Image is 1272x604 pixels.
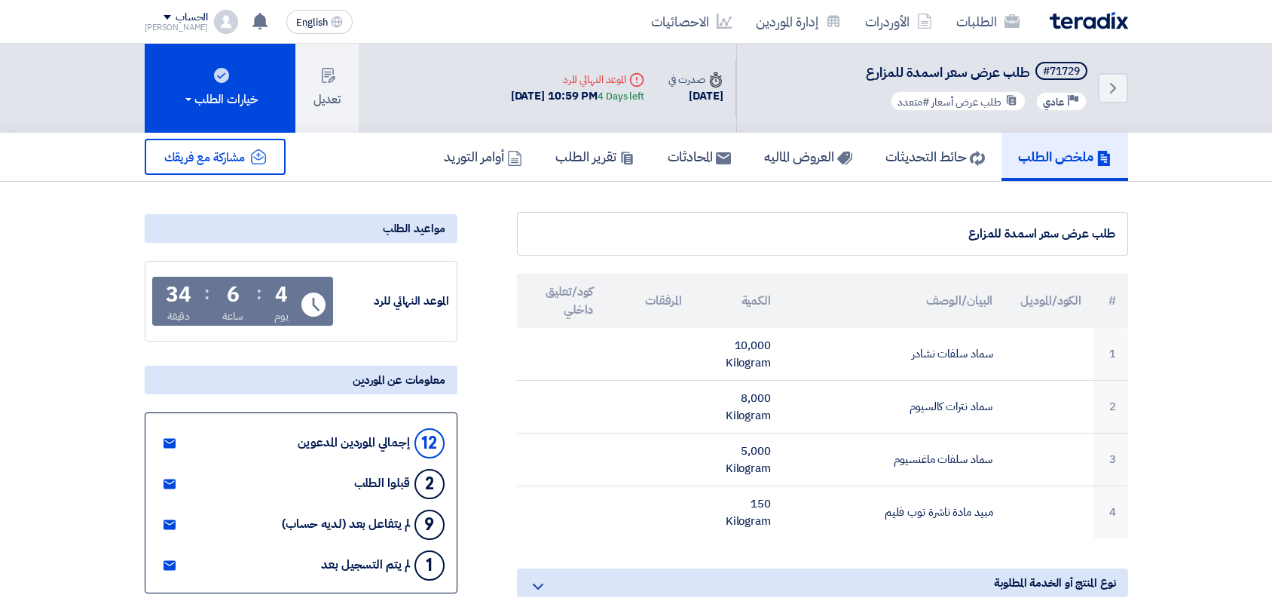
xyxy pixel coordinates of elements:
a: تقرير الطلب [539,133,651,181]
td: مبيد مادة ناشرة توب فليم [783,486,1004,539]
th: المرفقات [605,274,694,328]
div: إجمالي الموردين المدعوين [298,436,410,450]
div: [PERSON_NAME] [145,23,209,32]
div: 4 Days left [598,89,644,104]
td: سماد سلفات نشادر [783,328,1004,381]
div: لم يتم التسجيل بعد [321,558,409,572]
div: 4 [275,284,288,305]
span: English [296,17,328,28]
a: المحادثات [651,133,748,181]
h5: أوامر التوريد [444,148,522,165]
div: #71729 [1043,66,1080,77]
div: طلب عرض سعر اسمدة للمزارع [530,225,1115,243]
h5: المحادثات [668,148,731,165]
div: 1 [414,550,445,581]
div: 12 [414,428,445,458]
div: [DATE] [668,87,723,105]
a: حائط التحديثات [869,133,1001,181]
td: سماد نترات كالسيوم [783,381,1004,434]
div: : [256,280,261,307]
td: 1 [1093,328,1127,381]
img: profile_test.png [214,10,238,34]
div: 9 [414,510,445,540]
div: 34 [166,284,191,305]
div: 6 [227,284,240,305]
span: #متعدد [897,94,929,110]
h5: طلب عرض سعر اسمدة للمزارع [866,62,1090,83]
div: : [204,280,209,307]
div: لم يتفاعل بعد (لديه حساب) [282,517,410,532]
td: 5,000 Kilogram [694,434,783,486]
h5: العروض الماليه [764,148,852,165]
td: 8,000 Kilogram [694,381,783,434]
td: سماد سلفات ماغنسيوم [783,434,1004,486]
span: عادي [1043,95,1064,109]
span: طلب عرض سعر اسمدة للمزارع [866,62,1029,82]
a: الأوردرات [853,4,944,39]
div: صدرت في [668,72,723,87]
span: نوع المنتج أو الخدمة المطلوبة [994,575,1115,591]
a: أوامر التوريد [427,133,539,181]
button: تعديل [295,44,359,133]
div: معلومات عن الموردين [145,366,457,394]
h5: حائط التحديثات [885,148,985,165]
div: 2 [414,469,445,499]
a: إدارة الموردين [744,4,853,39]
td: 150 Kilogram [694,486,783,539]
th: كود/تعليق داخلي [517,274,606,328]
a: ملخص الطلب [1001,133,1128,181]
a: الاحصائيات [639,4,744,39]
div: الموعد النهائي للرد [511,72,644,87]
div: الموعد النهائي للرد [336,293,449,310]
a: العروض الماليه [748,133,869,181]
div: يوم [274,308,289,324]
div: مواعيد الطلب [145,214,457,243]
img: Teradix logo [1050,12,1128,29]
div: خيارات الطلب [182,90,258,109]
h5: تقرير الطلب [555,148,634,165]
div: قبلوا الطلب [354,477,410,491]
button: خيارات الطلب [145,44,295,133]
button: English [286,10,353,34]
div: [DATE] 10:59 PM [511,87,644,105]
h5: ملخص الطلب [1018,148,1111,165]
div: دقيقة [167,308,191,324]
th: البيان/الوصف [783,274,1004,328]
td: 2 [1093,381,1127,434]
td: 4 [1093,486,1127,539]
td: 10,000 Kilogram [694,328,783,381]
span: مشاركة مع فريقك [164,149,246,167]
span: طلب عرض أسعار [931,94,1001,110]
th: الكمية [694,274,783,328]
td: 3 [1093,434,1127,486]
th: # [1093,274,1127,328]
th: الكود/الموديل [1004,274,1093,328]
div: الحساب [176,11,208,24]
a: الطلبات [944,4,1032,39]
div: ساعة [222,308,244,324]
